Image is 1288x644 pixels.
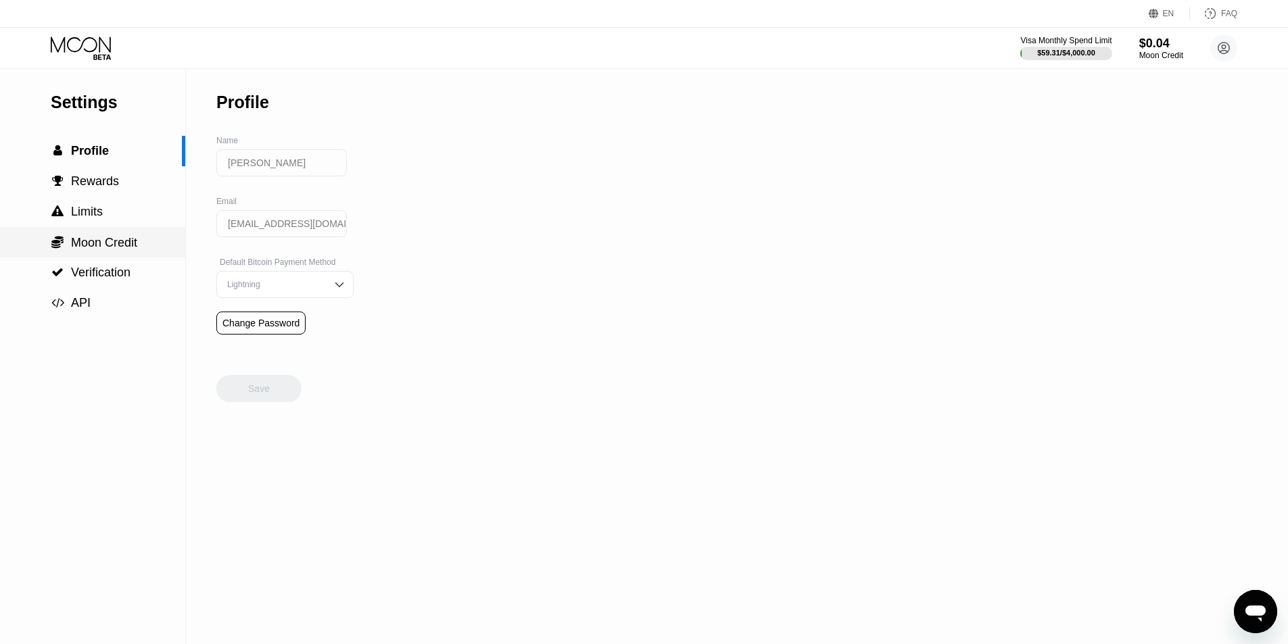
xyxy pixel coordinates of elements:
[216,93,269,112] div: Profile
[71,266,130,279] span: Verification
[1190,7,1237,20] div: FAQ
[53,145,62,157] span: 
[1139,51,1183,60] div: Moon Credit
[51,297,64,309] span: 
[71,205,103,218] span: Limits
[222,318,300,328] div: Change Password
[216,136,354,145] div: Name
[216,312,306,335] div: Change Password
[51,93,185,112] div: Settings
[1221,9,1237,18] div: FAQ
[71,174,119,188] span: Rewards
[1163,9,1174,18] div: EN
[1139,36,1183,60] div: $0.04Moon Credit
[51,266,64,278] span: 
[1139,36,1183,51] div: $0.04
[51,175,64,187] div: 
[1234,590,1277,633] iframe: زر إطلاق نافذة المراسلة
[52,175,64,187] span: 
[224,280,326,289] div: Lightning
[71,236,137,249] span: Moon Credit
[1020,36,1112,45] div: Visa Monthly Spend Limit
[71,296,91,309] span: API
[51,205,64,218] span: 
[216,197,354,206] div: Email
[1037,49,1095,57] div: $59.31 / $4,000.00
[1020,36,1112,60] div: Visa Monthly Spend Limit$59.31/$4,000.00
[216,257,354,267] div: Default Bitcoin Payment Method
[51,235,64,249] span: 
[1149,7,1190,20] div: EN
[51,145,64,157] div: 
[71,144,109,157] span: Profile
